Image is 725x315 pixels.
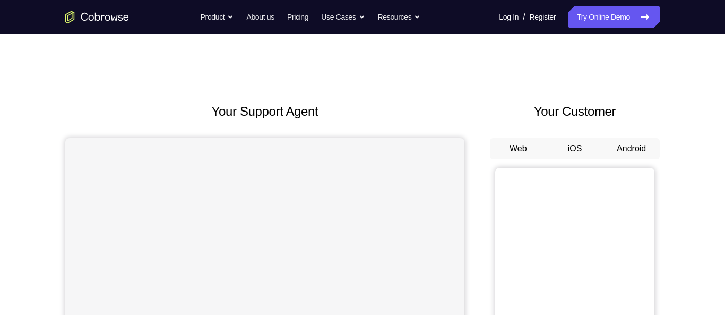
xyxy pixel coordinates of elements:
[378,6,421,28] button: Resources
[65,102,464,121] h2: Your Support Agent
[65,11,129,23] a: Go to the home page
[530,6,556,28] a: Register
[490,102,660,121] h2: Your Customer
[603,138,660,159] button: Android
[246,6,274,28] a: About us
[499,6,519,28] a: Log In
[201,6,234,28] button: Product
[547,138,603,159] button: iOS
[490,138,547,159] button: Web
[321,6,365,28] button: Use Cases
[523,11,525,23] span: /
[568,6,660,28] a: Try Online Demo
[287,6,308,28] a: Pricing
